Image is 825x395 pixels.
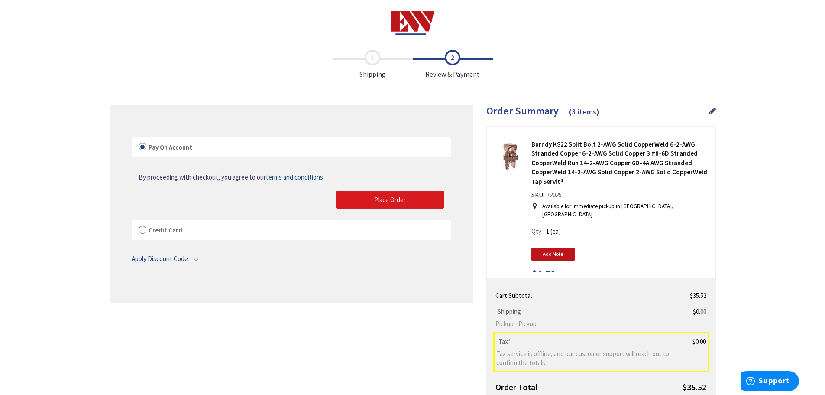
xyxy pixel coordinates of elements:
[139,173,323,181] span: By proceeding with checkout, you agree to our
[266,173,323,181] span: terms and conditions
[690,291,706,300] span: $35.52
[692,337,706,346] span: $0.00
[336,191,444,209] button: Place Order
[486,104,559,118] span: Order Summary
[544,191,564,199] span: 72025
[139,173,323,182] a: By proceeding with checkout, you agree to ourterms and conditions
[495,319,676,328] span: Pickup - Pickup
[546,227,549,235] span: 1
[149,226,182,234] span: Credit Card
[495,382,537,392] strong: Order Total
[531,140,709,186] strong: Burndy KS22 Split Bolt 2-AWG Solid CopperWeld 6-2-AWG Stranded Copper 6-2-AWG Solid Copper 3 #8-6...
[531,269,556,280] span: $4.51
[497,143,524,170] img: Burndy KS22 Split Bolt 2-AWG Solid CopperWeld 6-2-AWG Stranded Copper 6-2-AWG Solid Copper 3 #8-6...
[391,11,434,35] img: Electrical Wholesalers, Inc.
[542,202,705,219] p: Available for immediate pickup in [GEOGRAPHIC_DATA], [GEOGRAPHIC_DATA]
[741,371,799,393] iframe: Opens a widget where you can find more information
[531,227,541,235] span: Qty
[132,255,188,263] span: Apply Discount Code
[333,50,413,79] span: Shipping
[374,196,406,204] span: Place Order
[149,143,192,151] span: Pay On Account
[495,307,523,316] span: Shipping
[531,190,564,202] div: SKU:
[413,50,493,79] span: Review & Payment
[569,107,599,117] span: (3 items)
[494,287,679,304] th: Cart Subtotal
[693,307,706,316] span: $0.00
[550,227,561,235] span: (ea)
[496,349,676,368] span: Tax service is offline, and our customer support will reach out to confirm the totals.
[683,382,706,392] span: $35.52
